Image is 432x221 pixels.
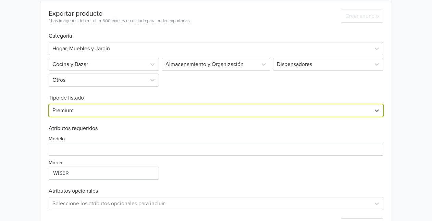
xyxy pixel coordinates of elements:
h6: Atributos opcionales [49,188,384,194]
h6: Atributos requeridos [49,125,384,132]
div: * Las imágenes deben tener 500 píxeles en un lado para poder exportarlas. [49,18,191,25]
button: Crear anuncio [341,10,383,23]
h6: Tipo de listado [49,87,384,101]
h6: Categoría [49,25,384,39]
label: Marca [49,159,62,167]
div: Exportar producto [49,10,191,18]
label: Modelo [49,135,65,143]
